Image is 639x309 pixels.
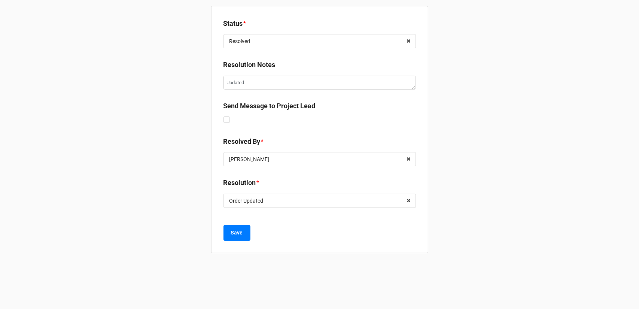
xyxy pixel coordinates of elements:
button: Save [223,225,250,241]
div: [PERSON_NAME] [229,157,270,162]
label: Send Message to Project Lead [223,101,316,111]
label: Resolved By [223,136,261,147]
b: Save [231,229,243,237]
label: Status [223,18,243,29]
label: Resolution Notes [223,60,276,70]
div: Order Updated [229,198,264,203]
div: Resolved [229,39,250,44]
label: Resolution [223,178,256,188]
textarea: Updated [223,76,416,90]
